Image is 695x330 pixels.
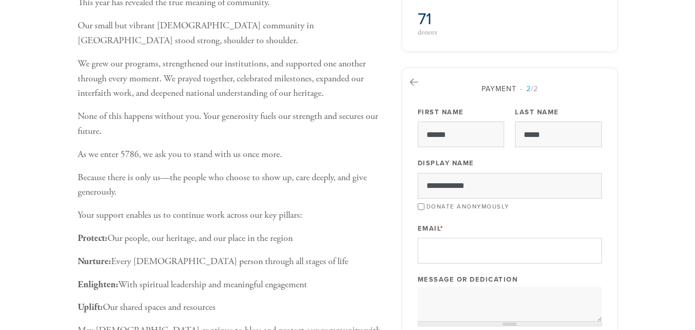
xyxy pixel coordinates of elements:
[440,224,444,233] span: This field is required.
[78,19,386,48] p: Our small but vibrant [DEMOGRAPHIC_DATA] community in [GEOGRAPHIC_DATA] stood strong, shoulder to...
[78,57,386,101] p: We grew our programs, strengthened our institutions, and supported one another through every mome...
[78,232,108,244] b: Protect:
[78,170,386,200] p: Because there is only us—the people who choose to show up, care deeply, and give generously.
[418,29,507,36] div: donors
[78,208,386,223] p: Your support enables us to continue work across our key pillars:
[78,147,386,162] p: As we enter 5786, we ask you to stand with us once more.
[426,203,509,210] label: Donate Anonymously
[78,231,386,246] p: Our people, our heritage, and our place in the region
[78,277,386,292] p: With spiritual leadership and meaningful engagement
[520,84,538,93] span: /2
[418,83,602,94] div: Payment
[418,159,474,168] label: Display Name
[78,254,386,269] p: Every [DEMOGRAPHIC_DATA] person through all stages of life
[418,224,444,233] label: Email
[526,84,531,93] span: 2
[78,255,111,267] b: Nurture:
[78,109,386,139] p: None of this happens without you. Your generosity fuels our strength and secures our future.
[78,279,118,290] b: Enlighten:
[515,108,559,117] label: Last Name
[78,300,386,315] p: Our shared spaces and resources
[418,275,518,284] label: Message or dedication
[418,108,464,117] label: First Name
[418,9,507,29] h2: 71
[78,301,103,313] b: Uplift:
